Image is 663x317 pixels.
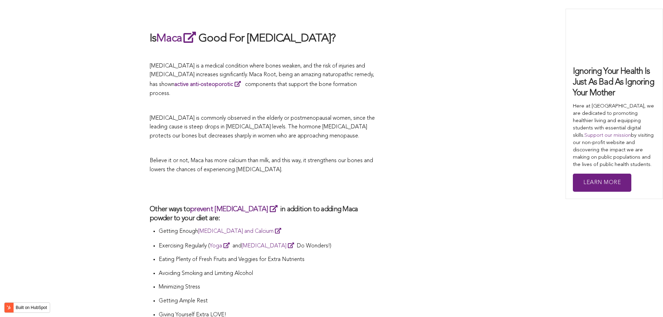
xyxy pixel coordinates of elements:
iframe: Chat Widget [628,284,663,317]
span: [MEDICAL_DATA] is commonly observed in the elderly or postmenopausal women, since the leading cau... [150,116,375,139]
a: active anti-osteoporotic [174,82,244,87]
a: Maca [156,33,198,44]
p: Getting Enough [159,227,376,236]
p: Eating Plenty of Fresh Fruits and Veggies for Extra Nutrients [159,255,376,264]
a: prevent [MEDICAL_DATA] [190,206,280,213]
p: Avoiding Smoking and Limiting Alcohol [159,269,376,278]
p: Minimizing Stress [159,283,376,292]
button: Built on HubSpot [4,302,50,313]
a: Learn More [573,174,631,192]
p: Getting Ample Rest [159,297,376,306]
p: Exercising Regularly ( and Do Wonders!) [159,241,376,251]
h3: Other ways to in addition to adding Maca powder to your diet are: [150,204,376,223]
a: [MEDICAL_DATA] [242,243,297,249]
img: HubSpot sprocket logo [5,303,13,312]
a: [MEDICAL_DATA] and Calcium [198,229,284,234]
label: Built on HubSpot [13,303,50,312]
a: Yoga [210,243,232,249]
h2: Is Good For [MEDICAL_DATA]? [150,30,376,46]
span: [MEDICAL_DATA] is a medical condition where bones weaken, and the risk of injuries and [MEDICAL_D... [150,63,374,96]
span: Believe it or not, Maca has more calcium than milk, and this way, it strengthens our bones and lo... [150,158,373,173]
